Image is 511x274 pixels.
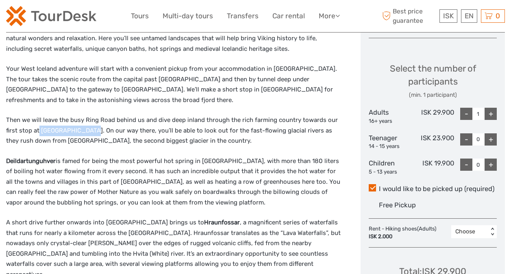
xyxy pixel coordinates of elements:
p: Then we will leave the busy Ring Road behind us and dive deep inland through the rich farming cou... [6,115,344,146]
span: ISK [443,12,454,20]
div: - [460,133,472,146]
div: - [460,108,472,120]
div: ISK 2.000 [369,233,436,241]
a: Tours [131,10,149,22]
span: Free Pickup [379,201,416,209]
a: Car rental [272,10,305,22]
div: Select the number of participants [369,62,497,99]
div: Rent - Hiking shoes (Adults) [369,225,440,241]
div: - [460,159,472,171]
label: I would like to be picked up (required) [369,184,497,194]
div: 16+ years [369,117,411,125]
div: 14 - 15 years [369,143,411,150]
div: Children [369,159,411,176]
span: 0 [494,12,501,20]
div: (min. 1 participant) [369,91,497,99]
div: ISK 29.900 [411,108,454,125]
span: Best price guarantee [380,7,437,25]
p: is famed for being the most powerful hot spring in [GEOGRAPHIC_DATA], with more than 180 liters o... [6,156,344,208]
div: + [485,159,497,171]
div: ISK 23.900 [411,133,454,150]
div: ISK 19.900 [411,159,454,176]
div: Choose [455,228,484,236]
p: This thrilling tour takes you to [GEOGRAPHIC_DATA], the heartland of the Icelandic Sagas, for a d... [6,23,344,54]
a: More [319,10,340,22]
strong: Deildartunguhver [6,157,56,165]
div: EN [461,9,477,23]
div: 5 - 13 years [369,168,411,176]
div: + [485,108,497,120]
strong: Hraunfossar [204,219,240,226]
div: < > [489,228,496,236]
div: Teenager [369,133,411,150]
p: Your West Iceland adventure will start with a convenient pickup from your accommodation in [GEOGR... [6,64,344,105]
div: Adults [369,108,411,125]
a: Multi-day tours [163,10,213,22]
img: 120-15d4194f-c635-41b9-a512-a3cb382bfb57_logo_small.png [6,6,96,26]
a: Transfers [227,10,259,22]
div: + [485,133,497,146]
